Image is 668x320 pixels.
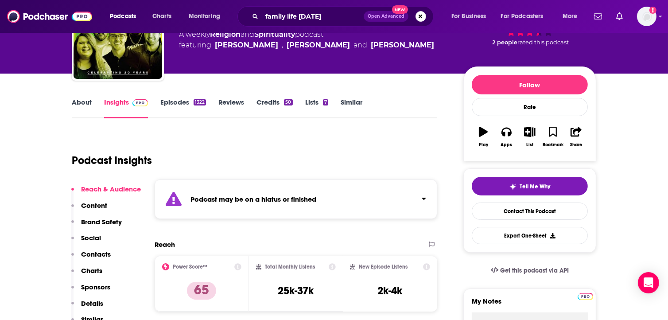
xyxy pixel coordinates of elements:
[218,98,244,118] a: Reviews
[173,264,207,270] h2: Power Score™
[81,218,122,226] p: Brand Safety
[368,14,404,19] span: Open Advanced
[278,284,314,297] h3: 25k-37k
[155,180,437,219] section: Click to expand status details
[371,40,434,51] div: [PERSON_NAME]
[71,283,110,299] button: Sponsors
[500,267,569,274] span: Get this podcast via API
[590,9,606,24] a: Show notifications dropdown
[479,142,488,148] div: Play
[147,9,177,23] a: Charts
[518,121,541,153] button: List
[472,121,495,153] button: Play
[246,6,442,27] div: Search podcasts, credits, & more...
[472,177,588,195] button: tell me why sparkleTell Me Why
[541,121,564,153] button: Bookmark
[241,30,254,39] span: and
[305,98,328,118] a: Lists7
[110,10,136,23] span: Podcasts
[649,7,656,14] svg: Add a profile image
[637,7,656,26] img: User Profile
[341,98,362,118] a: Similar
[472,297,588,312] label: My Notes
[578,293,593,300] img: Podchaser Pro
[262,9,364,23] input: Search podcasts, credits, & more...
[364,11,408,22] button: Open AdvancedNew
[359,264,408,270] h2: New Episode Listens
[451,10,486,23] span: For Business
[284,99,292,105] div: 50
[282,40,283,51] span: ,
[484,260,576,281] a: Get this podcast via API
[71,250,111,266] button: Contacts
[81,266,102,275] p: Charts
[189,10,220,23] span: Monitoring
[556,9,589,23] button: open menu
[526,142,533,148] div: List
[190,195,316,203] strong: Podcast may be on a hiatus or finished
[179,40,434,51] span: featuring
[254,30,295,39] a: Spirituality
[72,98,92,118] a: About
[472,227,588,244] button: Export One-Sheet
[323,99,328,105] div: 7
[501,142,513,148] div: Apps
[194,99,206,105] div: 1322
[72,154,152,167] h1: Podcast Insights
[81,185,141,193] p: Reach & Audience
[71,218,122,234] button: Brand Safety
[71,201,107,218] button: Content
[71,185,141,201] button: Reach & Audience
[353,40,367,51] span: and
[256,98,292,118] a: Credits50
[578,292,593,300] a: Pro website
[71,266,102,283] button: Charts
[81,283,110,291] p: Sponsors
[81,201,107,210] p: Content
[520,183,551,190] span: Tell Me Why
[570,142,582,148] div: Share
[81,250,111,258] p: Contacts
[472,203,588,220] a: Contact This Podcast
[187,282,216,300] p: 65
[563,10,578,23] span: More
[104,9,148,23] button: open menu
[565,121,588,153] button: Share
[517,39,569,46] span: rated this podcast
[501,10,544,23] span: For Podcasters
[71,234,101,250] button: Social
[287,40,350,51] div: [PERSON_NAME]
[160,98,206,118] a: Episodes1322
[210,30,241,39] a: Religion
[637,7,656,26] button: Show profile menu
[152,10,171,23] span: Charts
[71,299,103,316] button: Details
[445,9,497,23] button: open menu
[104,98,148,118] a: InsightsPodchaser Pro
[7,8,92,25] img: Podchaser - Follow, Share and Rate Podcasts
[179,29,434,51] div: A weekly podcast
[392,5,408,14] span: New
[81,234,101,242] p: Social
[378,284,403,297] h3: 2k-4k
[183,9,232,23] button: open menu
[132,99,148,106] img: Podchaser Pro
[492,39,517,46] span: 2 people
[472,75,588,94] button: Follow
[265,264,315,270] h2: Total Monthly Listens
[215,40,278,51] div: [PERSON_NAME]
[638,272,659,293] div: Open Intercom Messenger
[509,183,517,190] img: tell me why sparkle
[495,9,556,23] button: open menu
[543,142,563,148] div: Bookmark
[472,98,588,116] div: Rate
[637,7,656,26] span: Logged in as pstanton
[81,299,103,308] p: Details
[613,9,626,24] a: Show notifications dropdown
[495,121,518,153] button: Apps
[155,240,175,249] h2: Reach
